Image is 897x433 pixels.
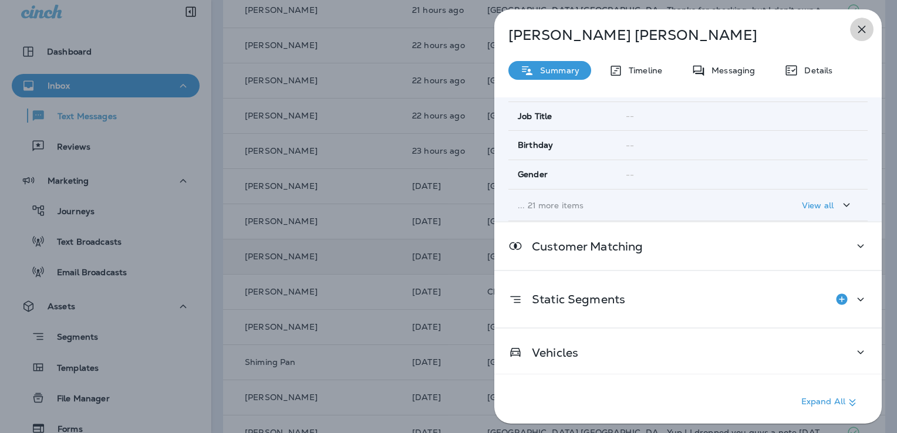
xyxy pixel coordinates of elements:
p: Messaging [706,66,755,75]
span: Job Title [518,111,552,121]
p: View all [802,201,834,210]
span: Gender [518,170,548,180]
p: Summary [534,66,579,75]
span: Birthday [518,140,553,150]
button: View all [797,194,858,216]
p: Vehicles [522,348,578,357]
p: Timeline [623,66,662,75]
span: -- [626,140,634,151]
p: [PERSON_NAME] [PERSON_NAME] [508,27,829,43]
span: -- [626,170,634,180]
span: -- [626,111,634,121]
button: Add to Static Segment [830,287,854,311]
p: Details [798,66,832,75]
p: Customer Matching [522,242,643,251]
p: Static Segments [522,295,625,304]
p: Expand All [801,395,859,410]
button: Expand All [797,392,864,413]
p: ... 21 more items [518,201,747,210]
